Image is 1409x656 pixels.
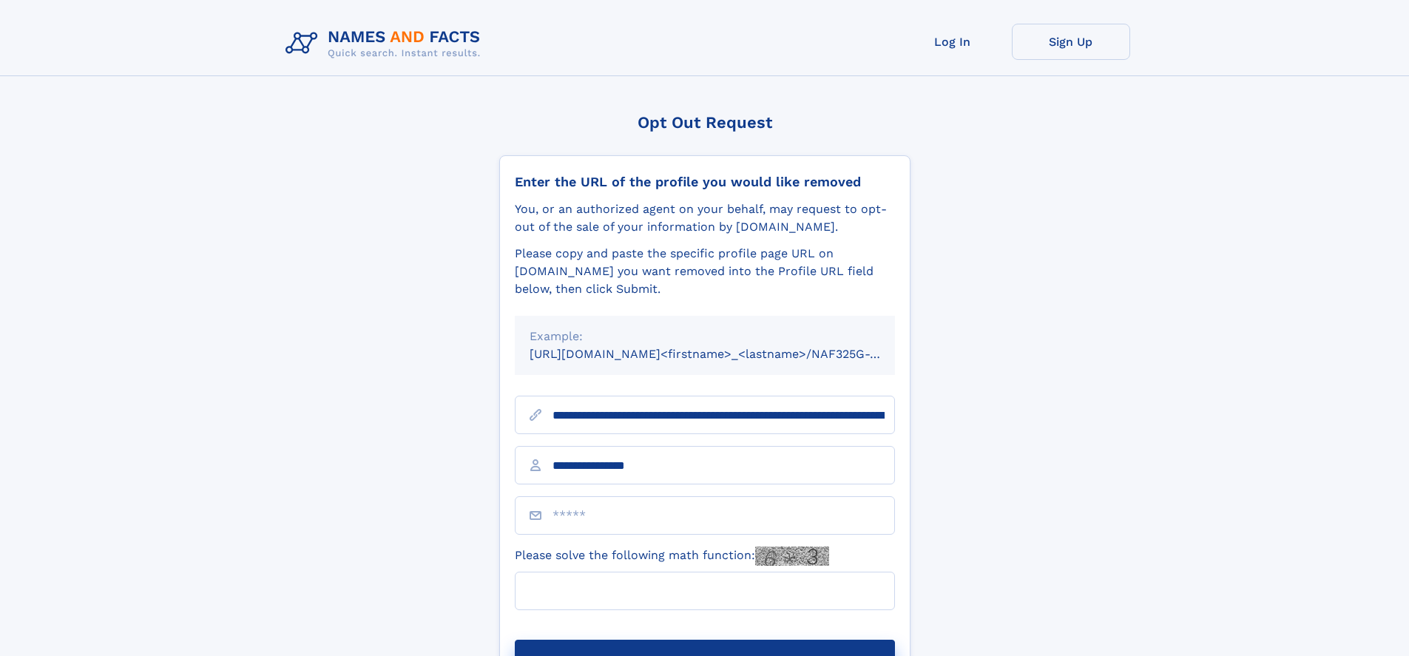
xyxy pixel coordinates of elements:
div: You, or an authorized agent on your behalf, may request to opt-out of the sale of your informatio... [515,200,895,236]
div: Please copy and paste the specific profile page URL on [DOMAIN_NAME] you want removed into the Pr... [515,245,895,298]
div: Enter the URL of the profile you would like removed [515,174,895,190]
a: Log In [893,24,1012,60]
a: Sign Up [1012,24,1130,60]
img: Logo Names and Facts [280,24,493,64]
label: Please solve the following math function: [515,547,829,566]
div: Opt Out Request [499,113,910,132]
small: [URL][DOMAIN_NAME]<firstname>_<lastname>/NAF325G-xxxxxxxx [530,347,923,361]
div: Example: [530,328,880,345]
